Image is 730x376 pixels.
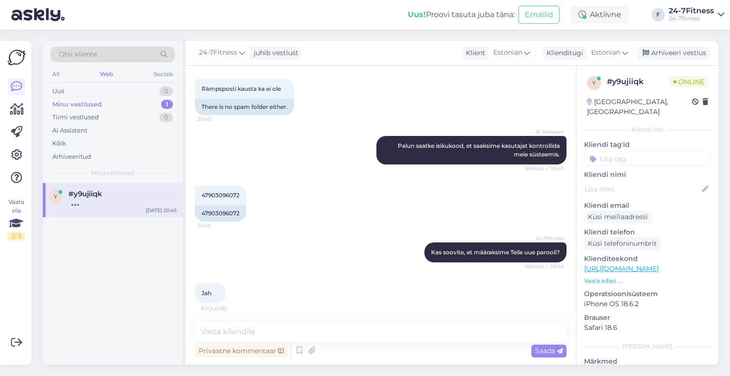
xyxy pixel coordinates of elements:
input: Lisa nimi [585,184,700,194]
div: Kliendi info [584,125,711,134]
span: Palun saatke isikukood, et saaksime kasutajat kontrollida meie süsteemis. [398,142,561,158]
span: Kas soovite, et määraksime Teile uue parooli? [431,249,560,256]
div: Küsi meiliaadressi [584,211,652,223]
span: y [592,79,596,87]
div: Küsi telefoninumbrit [584,237,661,250]
div: 0 [159,113,173,122]
a: [URL][DOMAIN_NAME] [584,264,659,273]
span: Nähtud ✓ 20:43 [525,165,564,172]
div: 0 [159,87,173,96]
div: Proovi tasuta juba täna: [408,9,515,20]
p: Brauser [584,313,711,323]
span: 24-7Fitness [199,48,237,58]
div: Arhiveeri vestlus [637,47,710,59]
p: Kliendi nimi [584,170,711,180]
span: Online [670,77,708,87]
b: Uus! [408,10,426,19]
span: Rämpsposti kausta ka ei ole [202,85,281,92]
span: #y9ujiiqk [68,190,102,198]
div: All [50,68,61,80]
span: Estonian [493,48,522,58]
div: Vaata siia [8,198,25,241]
div: # y9ujiiqk [607,76,670,87]
a: 24-7Fitness24-7fitness [669,7,724,22]
p: Klienditeekond [584,254,711,264]
span: 24-7Fitness [528,235,564,242]
div: [GEOGRAPHIC_DATA], [GEOGRAPHIC_DATA] [587,97,692,117]
span: 20:43 [198,116,233,123]
div: Tiimi vestlused [52,113,99,122]
p: Safari 18.6 [584,323,711,333]
span: 47903096072 [202,192,240,199]
span: AI Assistent [528,128,564,135]
div: F [652,8,665,21]
p: Kliendi telefon [584,227,711,237]
div: There is no spam folder either. [195,99,294,115]
p: Operatsioonisüsteem [584,289,711,299]
div: Web [98,68,115,80]
span: Jah [202,289,211,297]
span: Saada [535,347,563,355]
div: juhib vestlust [250,48,298,58]
div: 47903096072 [195,205,246,222]
p: Märkmed [584,357,711,366]
p: Kliendi tag'id [584,140,711,150]
div: Privaatne kommentaar [195,345,288,357]
span: 20:45 [198,222,233,229]
button: Emailid [519,6,559,24]
p: Vaata edasi ... [584,277,711,285]
div: 24-7fitness [669,15,714,22]
input: Lisa tag [584,152,711,166]
div: Minu vestlused [52,100,102,109]
img: Askly Logo [8,48,26,67]
span: Minu vestlused [91,169,134,177]
p: Kliendi email [584,201,711,211]
div: [PERSON_NAME] [584,342,711,351]
div: Kõik [52,139,66,148]
div: Socials [152,68,175,80]
span: Estonian [591,48,620,58]
div: 1 [161,100,173,109]
div: 24-7Fitness [669,7,714,15]
div: Klienditugi [543,48,583,58]
div: Aktiivne [571,6,629,23]
div: AI Assistent [52,126,87,135]
span: Otsi kliente [59,49,97,59]
div: [DATE] 20:45 [146,207,177,214]
span: Nähtud ✓ 20:46 [525,263,564,270]
span: . [227,304,229,312]
div: 2 / 3 [8,232,25,241]
span: y [54,193,58,200]
div: Arhiveeritud [52,152,91,162]
p: iPhone OS 18.6.2 [584,299,711,309]
div: Kirjutab [195,303,567,313]
div: Uus [52,87,64,96]
div: Klient [462,48,485,58]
